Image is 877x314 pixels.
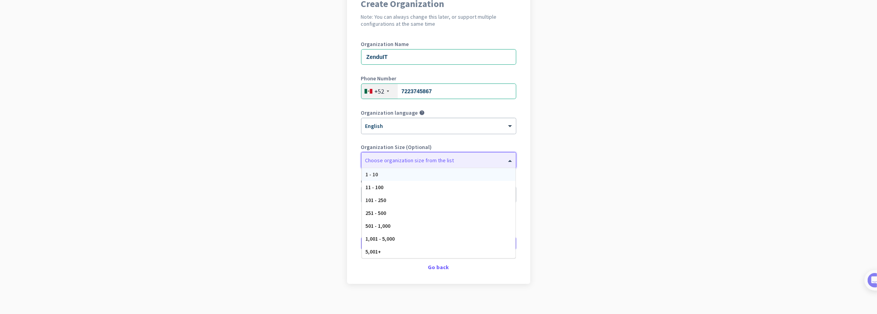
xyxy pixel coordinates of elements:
span: 251 - 500 [366,209,386,216]
h2: Note: You can always change this later, or support multiple configurations at the same time [361,13,516,27]
label: Organization Time Zone [361,179,516,184]
span: 101 - 250 [366,197,386,204]
div: +52 [375,87,384,95]
input: What is the name of your organization? [361,49,516,65]
label: Organization Name [361,41,516,47]
span: 1 - 10 [366,171,378,178]
span: 11 - 100 [366,184,384,191]
div: Go back [361,264,516,270]
i: help [420,110,425,115]
button: Create Organization [361,236,516,250]
label: Organization Size (Optional) [361,144,516,150]
span: 1,001 - 5,000 [366,235,395,242]
span: 5,001+ [366,248,381,255]
label: Organization language [361,110,418,115]
label: Phone Number [361,76,516,81]
input: 200 123 4567 [361,83,516,99]
span: 501 - 1,000 [366,222,391,229]
div: Options List [362,168,516,258]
